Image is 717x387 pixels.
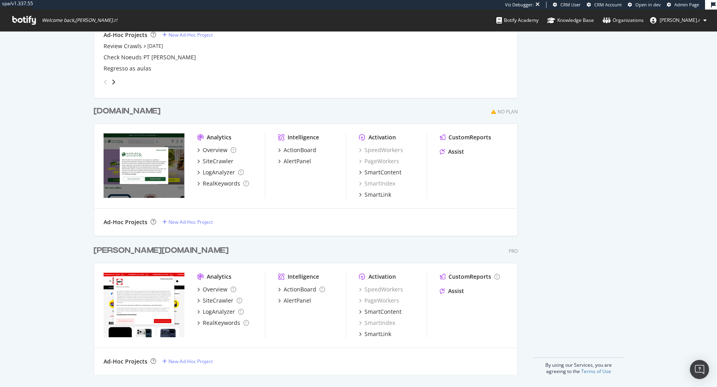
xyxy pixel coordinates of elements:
a: Check Noeuds PT [PERSON_NAME] [104,53,196,61]
a: [DATE] [147,43,163,49]
div: AlertPanel [284,297,311,305]
a: Botify Academy [496,10,539,31]
div: ActionBoard [284,146,316,154]
a: Overview [197,146,236,154]
div: CustomReports [449,133,491,141]
a: LogAnalyzer [197,168,244,176]
a: RealKeywords [197,180,249,188]
a: CRM Account [587,2,622,8]
a: SpeedWorkers [359,285,403,293]
a: SmartContent [359,308,402,316]
div: Intelligence [288,133,319,141]
div: Assist [448,287,464,295]
span: CRM User [560,2,581,8]
a: SiteCrawler [197,297,242,305]
a: Admin Page [667,2,699,8]
div: Ad-Hoc Projects [104,31,147,39]
img: www.natureetdecouvertes.com [104,133,184,198]
a: Overview [197,285,236,293]
div: Overview [203,146,227,154]
div: [PERSON_NAME][DOMAIN_NAME] [94,245,229,256]
a: AlertPanel [278,157,311,165]
div: LogAnalyzer [203,168,235,176]
div: New Ad-Hoc Project [168,31,213,38]
a: Review Crawls [104,42,142,50]
div: New Ad-Hoc Project [168,358,213,365]
a: CRM User [553,2,581,8]
a: SmartContent [359,168,402,176]
a: Regresso as aulas [104,64,151,72]
div: SiteCrawler [203,157,233,165]
div: Knowledge Base [547,16,594,24]
a: Knowledge Base [547,10,594,31]
a: Open in dev [628,2,661,8]
a: SpeedWorkers [359,146,403,154]
a: SmartIndex [359,319,395,327]
div: PageWorkers [359,297,399,305]
div: Viz Debugger: [505,2,534,8]
div: SmartLink [364,330,391,338]
div: CustomReports [449,273,491,281]
span: Open in dev [635,2,661,8]
div: SmartContent [364,308,402,316]
div: Analytics [207,273,231,281]
a: New Ad-Hoc Project [163,358,213,365]
div: RealKeywords [203,319,240,327]
img: darty.pt [104,273,184,337]
a: SmartIndex [359,180,395,188]
a: PageWorkers [359,157,399,165]
div: Organizations [603,16,644,24]
div: angle-right [111,78,116,86]
div: AlertPanel [284,157,311,165]
div: Intelligence [288,273,319,281]
a: CustomReports [440,273,500,281]
div: Ad-Hoc Projects [104,218,147,226]
a: AlertPanel [278,297,311,305]
div: ActionBoard [284,285,316,293]
a: New Ad-Hoc Project [163,31,213,38]
span: Welcome back, [PERSON_NAME].r ! [42,17,117,23]
div: Open Intercom Messenger [690,360,709,379]
div: By using our Services, you are agreeing to the [533,358,623,375]
div: SmartLink [364,191,391,199]
a: Terms of Use [581,368,611,375]
div: angle-left [100,76,111,88]
div: Pro [509,248,518,254]
button: [PERSON_NAME].r [644,14,713,27]
div: Ad-Hoc Projects [104,358,147,365]
a: CustomReports [440,133,491,141]
a: New Ad-Hoc Project [163,219,213,225]
div: Botify Academy [496,16,539,24]
div: LogAnalyzer [203,308,235,316]
a: SiteCrawler [197,157,233,165]
div: Activation [368,133,396,141]
div: Activation [368,273,396,281]
div: Overview [203,285,227,293]
div: SmartContent [364,168,402,176]
div: No Plan [498,108,518,115]
div: Assist [448,148,464,156]
a: SmartLink [359,191,391,199]
span: Admin Page [674,2,699,8]
div: [DOMAIN_NAME] [94,106,161,117]
a: LogAnalyzer [197,308,244,316]
a: SmartLink [359,330,391,338]
a: Organizations [603,10,644,31]
div: RealKeywords [203,180,240,188]
a: Assist [440,148,464,156]
span: CRM Account [594,2,622,8]
a: ActionBoard [278,146,316,154]
div: New Ad-Hoc Project [168,219,213,225]
a: [DOMAIN_NAME] [94,106,164,117]
a: ActionBoard [278,285,325,293]
a: Assist [440,287,464,295]
div: Analytics [207,133,231,141]
a: [PERSON_NAME][DOMAIN_NAME] [94,245,232,256]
